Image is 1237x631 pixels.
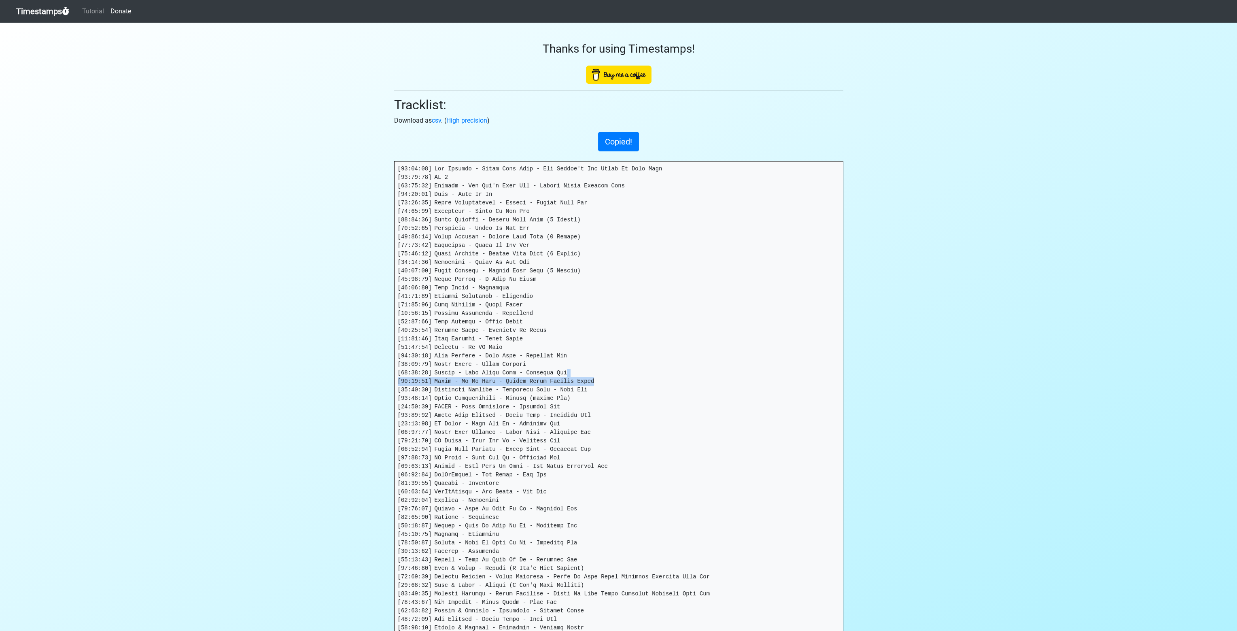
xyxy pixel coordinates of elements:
p: Download as . ( ) [394,116,843,125]
h3: Thanks for using Timestamps! [394,42,843,56]
a: Timestamps [16,3,69,19]
a: csv [432,117,441,124]
a: Donate [107,3,134,19]
a: Tutorial [79,3,107,19]
h2: Tracklist: [394,97,843,113]
img: Buy Me A Coffee [586,66,651,84]
button: Copied! [598,132,639,151]
a: High precision [446,117,487,124]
